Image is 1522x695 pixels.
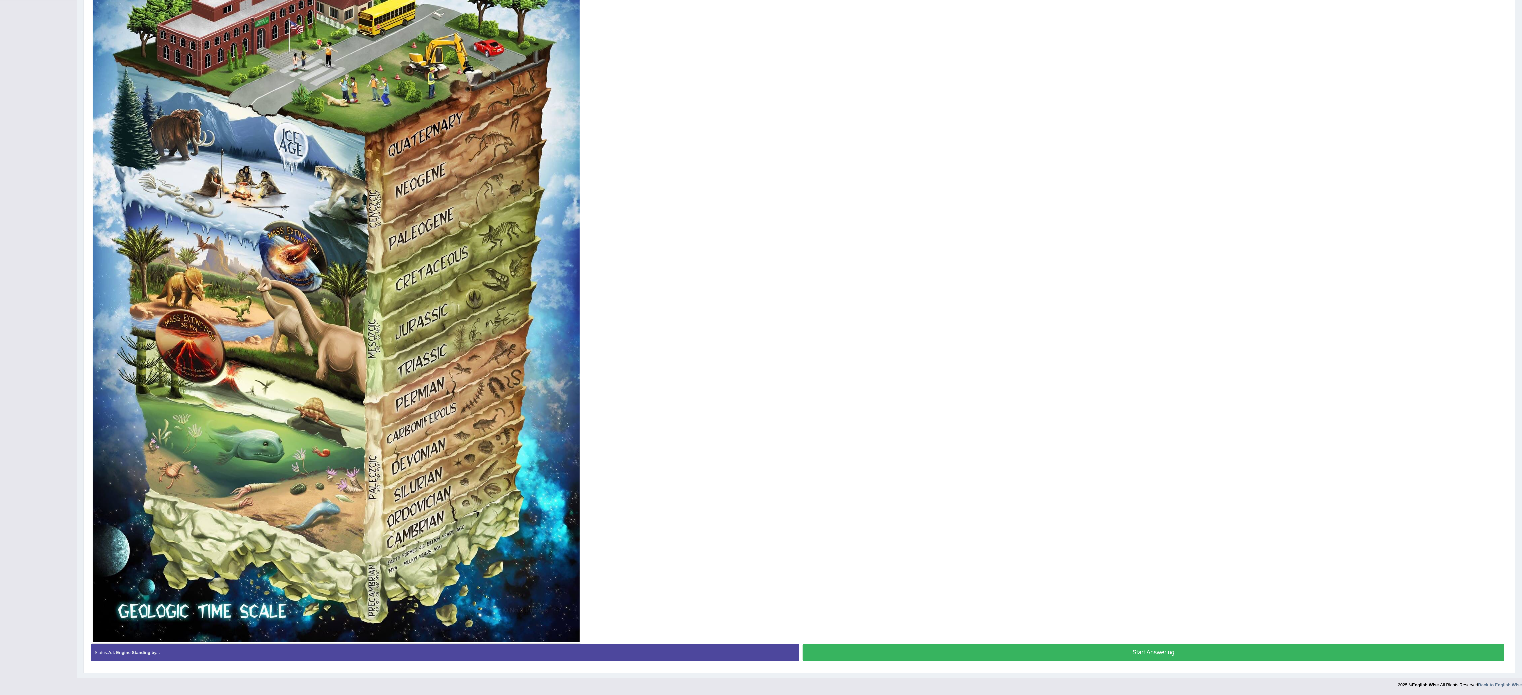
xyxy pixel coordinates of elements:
[1478,682,1522,687] a: Back to English Wise
[1412,682,1440,687] strong: English Wise.
[91,644,799,661] div: Status:
[1398,678,1522,688] div: 2025 © All Rights Reserved
[803,644,1504,661] button: Start Answering
[108,650,160,655] strong: A.I. Engine Standing by...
